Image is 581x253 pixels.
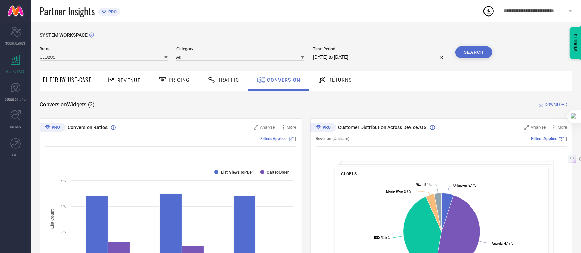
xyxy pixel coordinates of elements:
[453,183,476,187] text: : 5.1 %
[338,125,427,130] span: Customer Distribution Across Device/OS
[492,242,502,246] tspan: Android
[61,230,66,234] text: 2 %
[295,136,296,141] span: |
[254,125,258,130] svg: Zoom
[482,5,495,17] div: Open download list
[544,101,567,108] span: DOWNLOAD
[260,125,275,130] span: Analyse
[61,204,66,208] text: 4 %
[106,9,117,14] span: PRO
[531,136,558,141] span: Filters Applied
[221,170,253,175] text: List ViewsToPDP
[6,41,26,46] span: SCORECARDS
[566,136,567,141] span: |
[316,136,350,141] span: Revenue (% share)
[5,96,26,102] span: SUGGESTIONS
[40,4,95,18] span: Partner Insights
[43,76,91,84] span: Filter By Use-Case
[12,152,19,157] span: FWD
[310,123,336,133] div: Premium
[68,125,108,130] span: Conversion Ratios
[40,32,88,38] span: SYSTEM WORKSPACE
[267,170,289,175] text: CartToOrder
[558,125,567,130] span: More
[341,171,357,176] span: GLOBUS
[374,236,390,240] text: : 40.5 %
[313,53,447,61] input: Select time period
[50,209,55,229] tspan: List Count
[531,125,546,130] span: Analyse
[169,77,190,83] span: Pricing
[267,77,300,83] span: Conversion
[386,190,402,194] tspan: Mobile Web
[261,136,287,141] span: Filters Applied
[524,125,529,130] svg: Zoom
[40,46,168,51] span: Brand
[374,236,379,240] tspan: IOS
[117,77,141,83] span: Revenue
[492,242,513,246] text: : 47.7 %
[218,77,239,83] span: Traffic
[61,179,66,183] text: 6 %
[386,190,411,194] text: : 3.6 %
[455,46,492,58] button: Search
[328,77,352,83] span: Returns
[416,183,422,187] tspan: Web
[176,46,305,51] span: Category
[6,68,25,74] span: WORKSPACE
[453,183,466,187] tspan: Unknown
[40,101,95,108] span: Conversion Widgets ( 3 )
[287,125,296,130] span: More
[416,183,431,187] text: : 3.1 %
[10,124,21,129] span: TRENDS
[313,46,447,51] span: Time Period
[40,123,65,133] div: Premium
